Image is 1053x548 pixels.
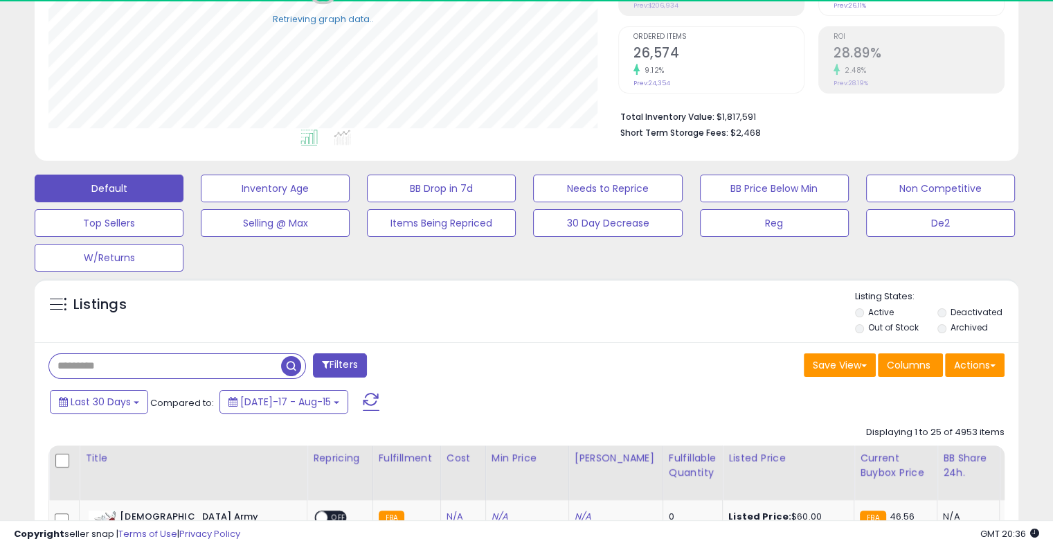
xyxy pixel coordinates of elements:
a: Privacy Policy [179,527,240,540]
b: Total Inventory Value: [620,111,714,123]
div: Fulfillable Quantity [669,451,717,480]
button: BB Price Below Min [700,175,849,202]
span: 2025-09-16 20:36 GMT [980,527,1039,540]
strong: Copyright [14,527,64,540]
div: Retrieving graph data.. [273,12,374,25]
p: Listing States: [855,290,1018,303]
div: Title [85,451,301,466]
button: Columns [878,353,943,377]
button: Default [35,175,183,202]
button: Top Sellers [35,209,183,237]
small: Prev: 24,354 [633,79,670,87]
small: Prev: 26.11% [834,1,866,10]
span: Compared to: [150,396,214,409]
button: Selling @ Max [201,209,350,237]
h2: 28.89% [834,45,1004,64]
button: Filters [313,353,367,378]
button: BB Drop in 7d [367,175,516,202]
b: Short Term Storage Fees: [620,127,728,139]
button: [DATE]-17 - Aug-15 [219,390,348,414]
span: Ordered Items [633,33,804,41]
li: $1,817,591 [620,107,994,124]
button: W/Returns [35,244,183,272]
div: [PERSON_NAME] [575,451,657,466]
span: ROI [834,33,1004,41]
label: Active [868,306,894,318]
button: De2 [866,209,1015,237]
div: BB Share 24h. [943,451,993,480]
span: Last 30 Days [71,395,131,409]
button: Save View [804,353,876,377]
button: Inventory Age [201,175,350,202]
button: 30 Day Decrease [533,209,682,237]
div: Listed Price [728,451,848,466]
small: 9.12% [640,65,665,76]
small: Prev: 28.19% [834,79,868,87]
div: Displaying 1 to 25 of 4953 items [866,426,1005,439]
label: Archived [950,321,987,333]
label: Out of Stock [868,321,919,333]
small: 2.48% [840,65,867,76]
a: Terms of Use [118,527,177,540]
div: Min Price [492,451,563,466]
span: Columns [887,358,930,372]
h5: Listings [73,295,127,315]
button: Actions [945,353,1005,377]
span: $2,468 [730,126,761,139]
div: Repricing [313,451,367,466]
button: Items Being Repriced [367,209,516,237]
button: Reg [700,209,849,237]
h2: 26,574 [633,45,804,64]
label: Deactivated [950,306,1002,318]
button: Last 30 Days [50,390,148,414]
span: [DATE]-17 - Aug-15 [240,395,331,409]
div: Fulfillment [379,451,435,466]
small: Prev: $206,934 [633,1,678,10]
button: Needs to Reprice [533,175,682,202]
div: Current Buybox Price [860,451,931,480]
div: seller snap | | [14,528,240,541]
div: Cost [447,451,480,466]
button: Non Competitive [866,175,1015,202]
